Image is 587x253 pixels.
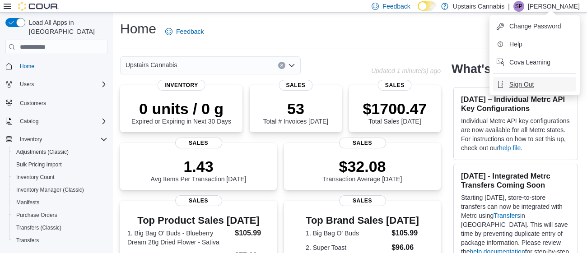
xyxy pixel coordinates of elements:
button: Catalog [2,115,111,128]
button: Inventory [16,134,46,145]
button: Bulk Pricing Import [9,158,111,171]
span: Inventory [20,136,42,143]
div: Avg Items Per Transaction [DATE] [151,157,247,183]
div: Sean Paradis [513,1,524,12]
span: Purchase Orders [16,212,57,219]
a: Purchase Orders [13,210,61,221]
h3: [DATE] – Individual Metrc API Key Configurations [461,95,570,113]
span: Feedback [176,27,204,36]
button: Users [2,78,111,91]
span: Sales [175,138,222,148]
button: Inventory [2,133,111,146]
p: 1.43 [151,157,247,175]
span: Users [16,79,107,90]
button: Sign Out [493,77,576,92]
span: Transfers [13,235,107,246]
span: Adjustments (Classic) [16,148,69,156]
span: Bulk Pricing Import [16,161,62,168]
p: 53 [263,100,328,118]
a: Inventory Count [13,172,58,183]
span: Bulk Pricing Import [13,159,107,170]
dd: $96.06 [391,242,419,253]
a: Transfers (Classic) [13,222,65,233]
button: Inventory Count [9,171,111,184]
button: Transfers [9,234,111,247]
span: Sales [378,80,412,91]
a: Transfers [13,235,42,246]
span: Adjustments (Classic) [13,147,107,157]
button: Manifests [9,196,111,209]
h1: Home [120,20,156,38]
span: Sales [279,80,312,91]
button: Help [493,37,576,51]
span: Inventory [16,134,107,145]
button: Open list of options [288,62,295,69]
div: Expired or Expiring in Next 30 Days [131,100,231,125]
h3: Top Product Sales [DATE] [127,215,270,226]
span: Inventory [157,80,205,91]
span: Transfers (Classic) [13,222,107,233]
dd: $105.99 [235,228,270,239]
span: Customers [20,100,46,107]
span: Upstairs Cannabis [126,60,177,70]
span: Users [20,81,34,88]
span: Transfers (Classic) [16,224,61,231]
div: Total # Invoices [DATE] [263,100,328,125]
span: Manifests [16,199,39,206]
span: Help [509,40,522,49]
span: Inventory Manager (Classic) [13,184,107,195]
p: $1700.47 [363,100,427,118]
h3: Top Brand Sales [DATE] [306,215,419,226]
h2: What's new [452,62,518,76]
span: Manifests [13,197,107,208]
button: Home [2,60,111,73]
span: Sales [339,195,386,206]
h3: [DATE] - Integrated Metrc Transfers Coming Soon [461,171,570,189]
p: 0 units / 0 g [131,100,231,118]
a: help file [499,144,521,152]
a: Inventory Manager (Classic) [13,184,88,195]
button: Customers [2,96,111,109]
input: Dark Mode [418,1,437,11]
span: Catalog [20,118,38,125]
span: Sales [339,138,386,148]
a: Bulk Pricing Import [13,159,65,170]
div: Transaction Average [DATE] [323,157,402,183]
button: Inventory Manager (Classic) [9,184,111,196]
button: Transfers (Classic) [9,221,111,234]
p: | [508,1,510,12]
span: Load All Apps in [GEOGRAPHIC_DATA] [25,18,107,36]
span: Sign Out [509,80,534,89]
span: Inventory Manager (Classic) [16,186,84,193]
span: Transfers [16,237,39,244]
dd: $105.99 [391,228,419,239]
a: Feedback [162,23,207,41]
span: Sales [175,195,222,206]
p: Upstairs Cannabis [453,1,504,12]
span: Inventory Count [13,172,107,183]
dt: 1. Big Bag O' Buds - Blueberry Dream 28g Dried Flower - Sativa [127,229,231,247]
a: Customers [16,98,50,109]
p: $32.08 [323,157,402,175]
img: Cova [18,2,59,11]
a: Home [16,61,38,72]
a: Adjustments (Classic) [13,147,72,157]
span: Change Password [509,22,561,31]
button: Adjustments (Classic) [9,146,111,158]
button: Users [16,79,37,90]
span: Cova Learning [509,58,550,67]
button: Catalog [16,116,42,127]
a: Transfers [494,212,520,219]
dt: 2. Super Toast [306,243,388,252]
button: Purchase Orders [9,209,111,221]
button: Change Password [493,19,576,33]
a: Manifests [13,197,43,208]
p: [PERSON_NAME] [528,1,580,12]
button: Clear input [278,62,285,69]
dt: 1. Big Bag O' Buds [306,229,388,238]
span: Inventory Count [16,174,55,181]
span: Purchase Orders [13,210,107,221]
span: Home [16,60,107,72]
p: Individual Metrc API key configurations are now available for all Metrc states. For instructions ... [461,116,570,152]
div: Total Sales [DATE] [363,100,427,125]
